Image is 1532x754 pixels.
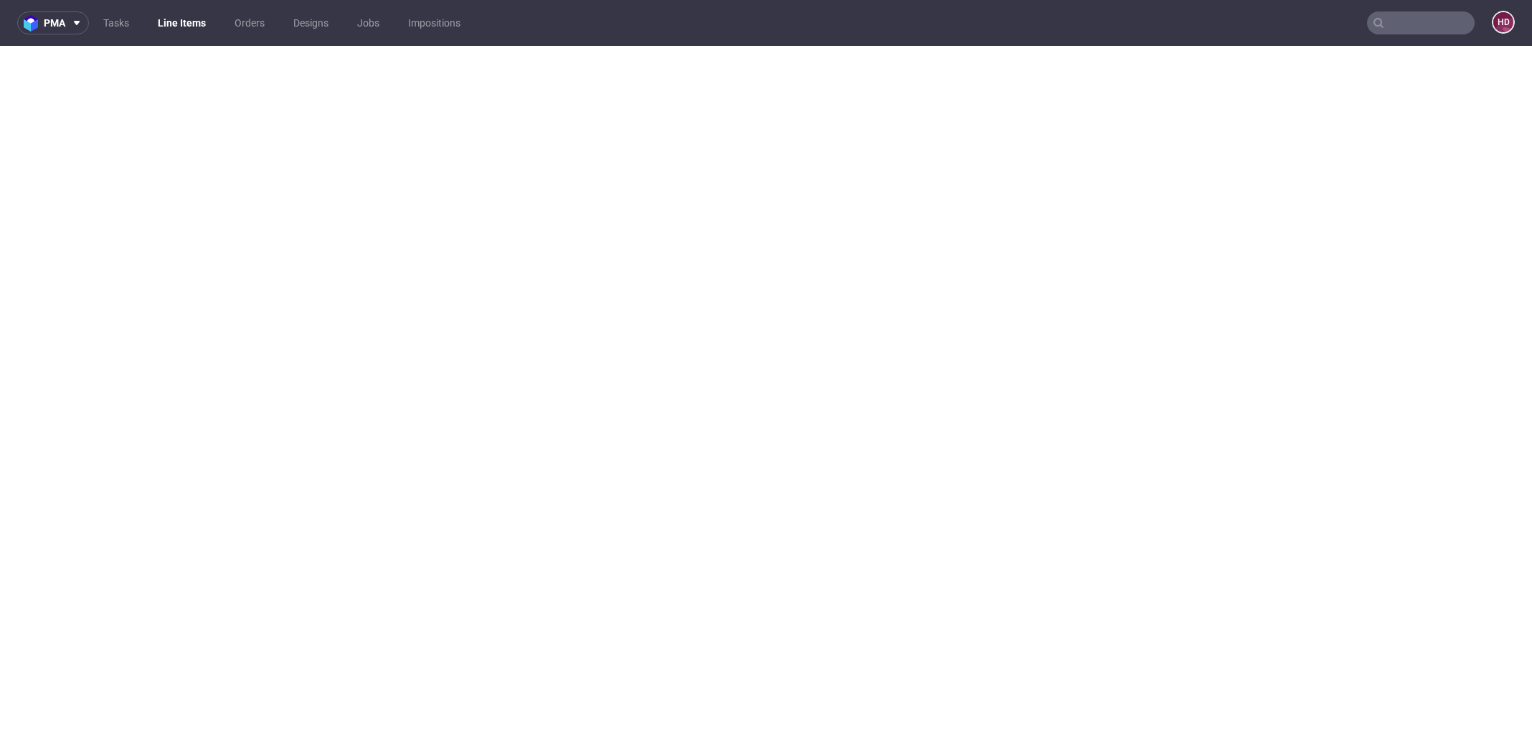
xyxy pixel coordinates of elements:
a: Line Items [149,11,214,34]
img: logo [24,15,44,32]
span: pma [44,18,65,28]
a: Designs [285,11,337,34]
a: Tasks [95,11,138,34]
button: pma [17,11,89,34]
a: Impositions [399,11,469,34]
figcaption: HD [1493,12,1513,32]
a: Jobs [349,11,388,34]
a: Orders [226,11,273,34]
